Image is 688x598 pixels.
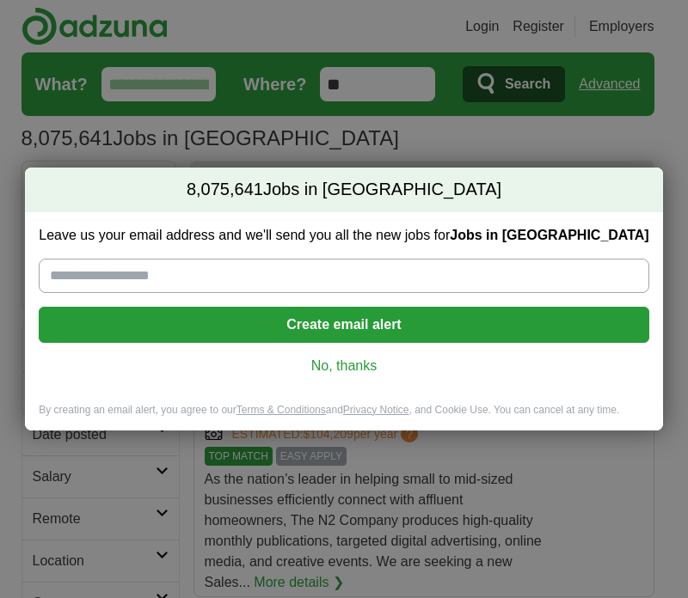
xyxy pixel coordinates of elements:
[187,178,263,202] span: 8,075,641
[39,226,648,245] label: Leave us your email address and we'll send you all the new jobs for
[25,403,662,431] div: By creating an email alert, you agree to our and , and Cookie Use. You can cancel at any time.
[39,307,648,343] button: Create email alert
[450,228,648,242] strong: Jobs in [GEOGRAPHIC_DATA]
[236,404,326,416] a: Terms & Conditions
[25,168,662,212] h2: Jobs in [GEOGRAPHIC_DATA]
[52,357,635,375] a: No, thanks
[343,404,409,416] a: Privacy Notice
